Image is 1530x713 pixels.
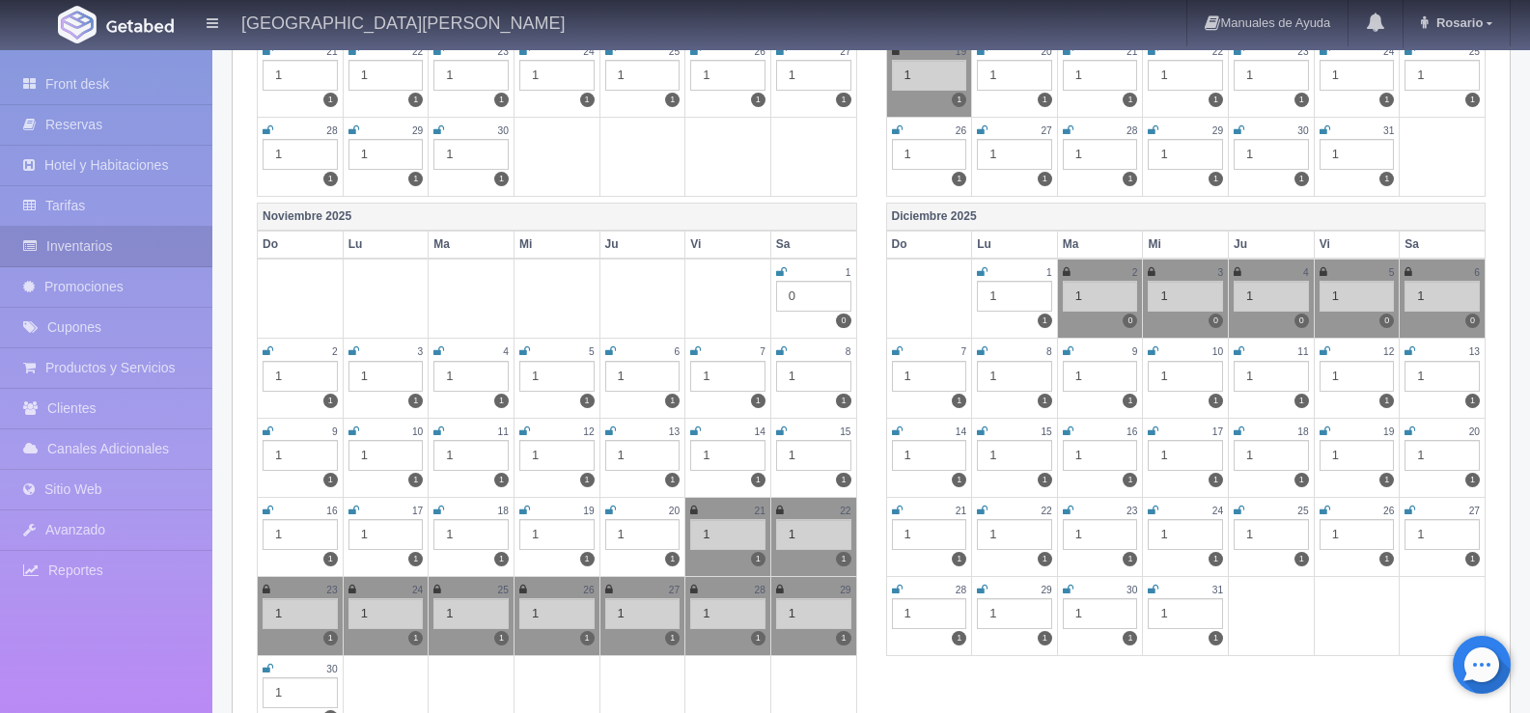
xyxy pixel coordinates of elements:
small: 18 [1297,426,1308,437]
small: 29 [1212,125,1223,136]
small: 13 [1469,346,1480,357]
div: 1 [1234,281,1309,312]
small: 15 [1041,426,1051,437]
small: 29 [412,125,423,136]
div: 1 [1320,281,1395,312]
small: 6 [1474,267,1480,278]
small: 5 [1389,267,1395,278]
small: 28 [1127,125,1137,136]
div: 1 [776,361,851,392]
div: 1 [1148,519,1223,550]
label: 1 [1379,172,1394,186]
div: 1 [519,440,595,471]
small: 21 [326,46,337,57]
small: 2 [1132,267,1138,278]
div: 1 [1405,60,1480,91]
label: 0 [836,314,850,328]
small: 26 [583,585,594,595]
label: 1 [1465,473,1480,487]
div: 1 [348,60,424,91]
div: 1 [263,361,338,392]
div: 1 [1063,281,1138,312]
small: 31 [1383,125,1394,136]
small: 28 [755,585,765,595]
small: 25 [669,46,680,57]
small: 1 [846,267,851,278]
small: 9 [1132,346,1138,357]
label: 1 [751,394,765,408]
small: 21 [1127,46,1137,57]
label: 1 [1038,552,1052,566]
div: 1 [1148,281,1223,312]
div: 1 [348,440,424,471]
div: 1 [977,440,1052,471]
div: 1 [263,519,338,550]
div: 1 [433,440,509,471]
label: 1 [836,473,850,487]
label: 1 [408,172,423,186]
div: 1 [1063,519,1138,550]
div: 1 [519,598,595,629]
div: 1 [519,361,595,392]
label: 0 [1294,314,1309,328]
div: 1 [776,519,851,550]
div: 1 [1148,139,1223,170]
small: 21 [956,506,966,516]
div: 1 [1234,519,1309,550]
div: 1 [433,519,509,550]
div: 1 [263,60,338,91]
label: 1 [1123,631,1137,645]
div: 1 [1148,440,1223,471]
small: 19 [1383,426,1394,437]
label: 1 [580,394,595,408]
small: 22 [412,46,423,57]
label: 1 [952,172,966,186]
div: 1 [348,519,424,550]
small: 16 [1127,426,1137,437]
th: Do [886,231,972,259]
div: 1 [1405,519,1480,550]
div: 1 [1234,440,1309,471]
div: 0 [776,281,851,312]
label: 1 [323,172,338,186]
label: 1 [1465,394,1480,408]
small: 4 [503,346,509,357]
label: 1 [580,552,595,566]
small: 6 [675,346,681,357]
small: 23 [1127,506,1137,516]
div: 1 [1063,361,1138,392]
label: 1 [1465,93,1480,107]
div: 1 [690,598,765,629]
label: 1 [494,394,509,408]
div: 1 [605,440,681,471]
div: 1 [977,60,1052,91]
label: 1 [323,394,338,408]
div: 1 [605,60,681,91]
label: 1 [1209,172,1223,186]
label: 1 [952,93,966,107]
div: 1 [1405,440,1480,471]
div: 1 [605,598,681,629]
small: 27 [669,585,680,595]
small: 26 [755,46,765,57]
label: 1 [952,394,966,408]
small: 24 [1212,506,1223,516]
div: 1 [1063,598,1138,629]
div: 1 [977,281,1052,312]
small: 25 [1297,506,1308,516]
small: 23 [326,585,337,595]
div: 1 [977,598,1052,629]
th: Ju [599,231,685,259]
label: 1 [1038,314,1052,328]
th: Lu [343,231,429,259]
div: 1 [263,677,338,708]
small: 26 [956,125,966,136]
div: 1 [1405,281,1480,312]
label: 1 [408,552,423,566]
small: 16 [326,506,337,516]
label: 1 [1209,93,1223,107]
small: 17 [1212,426,1223,437]
label: 0 [1379,314,1394,328]
small: 26 [1383,506,1394,516]
div: 1 [1063,139,1138,170]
